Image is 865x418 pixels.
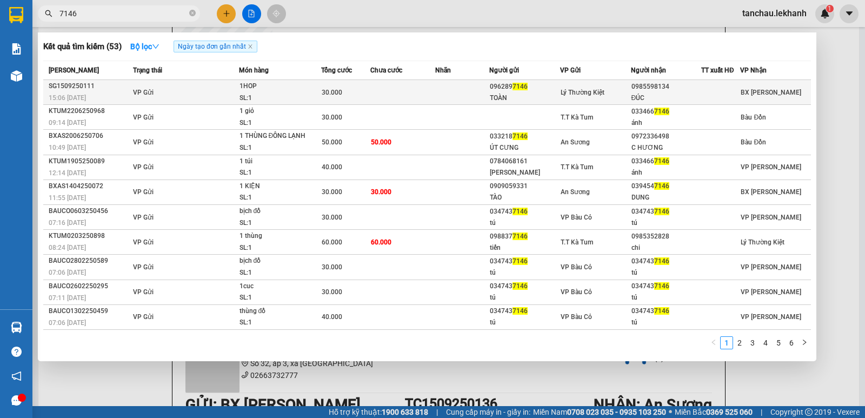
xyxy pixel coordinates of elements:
div: tiến [490,242,560,254]
div: 1 túi [239,156,321,168]
div: 033218 [490,131,560,142]
span: VP Gửi [133,263,154,271]
div: 034743 [631,281,701,292]
span: 08:24 [DATE] [49,244,86,251]
div: 034743 [631,256,701,267]
li: Next Page [798,336,811,349]
span: VP Gửi [133,114,154,121]
span: 30.000 [371,188,391,196]
img: warehouse-icon [11,70,22,82]
div: 0976810459 [103,35,190,50]
span: VP Gửi [133,188,154,196]
strong: Bộ lọc [130,42,159,51]
span: VP Bàu Cỏ [561,214,592,221]
span: VP Nhận [740,67,767,74]
div: LAB PHÚC HÂN [103,22,190,35]
div: thùng đồ [239,306,321,317]
a: 4 [760,337,771,349]
img: logo-vxr [9,7,23,23]
span: down [152,43,159,50]
div: 034743 [631,306,701,317]
div: BXAS2006250706 [49,130,130,142]
div: ĐÚC [631,92,701,104]
span: BX [PERSON_NAME] [741,188,801,196]
div: An Sương [103,9,190,22]
span: [PERSON_NAME] [49,67,99,74]
span: Bàu Đồn [741,138,766,146]
span: 50.000 [322,138,342,146]
span: An Sương [561,188,590,196]
li: Previous Page [707,336,720,349]
span: 60.000 [322,238,342,246]
span: 50.000 [371,138,391,146]
button: left [707,336,720,349]
div: BAUCO1302250459 [49,306,130,317]
span: 7146 [654,182,669,190]
div: 0784068161 [490,156,560,167]
span: 30.000 [322,214,342,221]
div: TÀO [490,192,560,203]
div: SL: 1 [239,117,321,129]
a: 6 [786,337,797,349]
div: 1HOP [239,81,321,92]
span: VP [PERSON_NAME] [741,214,801,221]
span: Người nhận [631,67,666,74]
div: ánh [631,167,701,178]
span: 30.000 [322,89,342,96]
span: 7146 [654,208,669,215]
div: 096289 [490,81,560,92]
span: 40.000 [322,163,342,171]
span: Gửi: [9,10,26,22]
li: 4 [759,336,772,349]
span: 7146 [513,257,528,265]
span: Chưa cước [370,67,402,74]
span: VP [PERSON_NAME] [741,313,801,321]
div: SL: 1 [239,192,321,204]
span: left [710,339,717,346]
span: 30.000 [322,263,342,271]
div: tú [631,317,701,328]
li: 1 [720,336,733,349]
span: 12:14 [DATE] [49,169,86,177]
span: question-circle [11,347,22,357]
span: 07:06 [DATE] [49,269,86,276]
span: 7146 [654,282,669,290]
a: 1 [721,337,733,349]
span: 7146 [513,83,528,90]
span: BX [PERSON_NAME] [741,89,801,96]
span: VP Gửi [133,313,154,321]
div: BAUCO2602250295 [49,281,130,292]
span: 7146 [654,257,669,265]
div: SL: 1 [239,167,321,179]
div: BXAS1404250072 [49,181,130,192]
li: 5 [772,336,785,349]
div: [PERSON_NAME] [490,167,560,178]
li: 6 [785,336,798,349]
span: Trạng thái [133,67,162,74]
div: 1 THÙNG ĐÔNG LẠNH [239,130,321,142]
span: T.T Kà Tum [561,163,593,171]
div: 039454 [631,181,701,192]
span: VP Gửi [133,89,154,96]
div: tú [490,267,560,278]
div: 033466 [631,106,701,117]
span: CC : [102,72,117,84]
img: warehouse-icon [11,322,22,333]
div: 034743 [631,206,701,217]
span: search [45,10,52,17]
div: 034743 [490,206,560,217]
span: 7146 [513,282,528,290]
span: VP [PERSON_NAME] [741,288,801,296]
div: SG1509250111 [49,81,130,92]
div: 033466 [631,156,701,167]
span: 30.000 [322,188,342,196]
li: 3 [746,336,759,349]
span: VP Gửi [133,214,154,221]
div: 30.000 [102,70,191,85]
span: right [801,339,808,346]
div: KTUM0203250898 [49,230,130,242]
span: VP Gửi [560,67,581,74]
span: 11:55 [DATE] [49,194,86,202]
div: ánh [631,117,701,129]
div: 0909059331 [490,181,560,192]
